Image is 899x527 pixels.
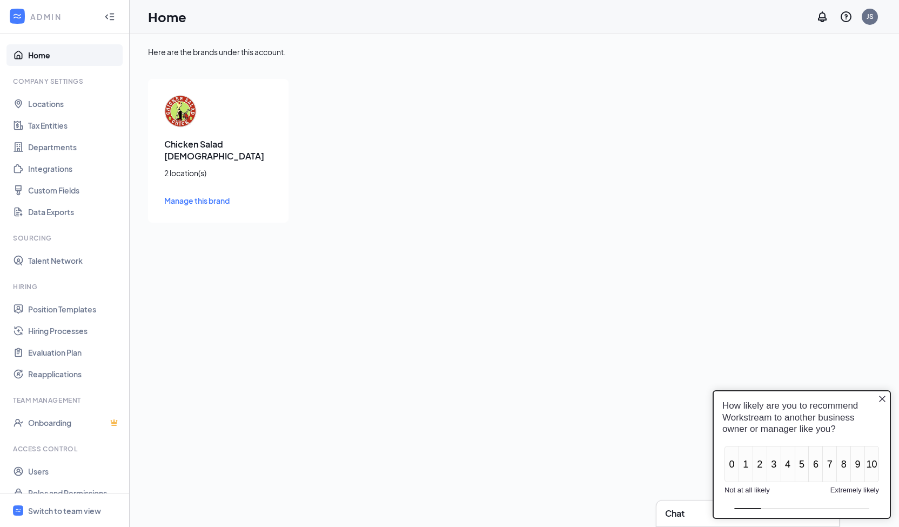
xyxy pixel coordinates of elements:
svg: WorkstreamLogo [12,11,23,22]
a: Home [28,44,120,66]
a: Roles and Permissions [28,482,120,504]
a: Position Templates [28,298,120,320]
iframe: Sprig User Feedback Dialog [705,382,899,527]
svg: Notifications [816,10,829,23]
a: Evaluation Plan [28,342,120,363]
a: Departments [28,136,120,158]
span: Manage this brand [164,196,230,205]
div: Here are the brands under this account. [148,46,881,57]
div: ADMIN [30,11,95,22]
svg: QuestionInfo [840,10,853,23]
div: Company Settings [13,77,118,86]
a: Reapplications [28,363,120,385]
div: JS [867,12,874,21]
a: Manage this brand [164,195,272,206]
h3: Chat [665,508,685,519]
h3: Chicken Salad [DEMOGRAPHIC_DATA] [164,138,272,162]
div: Team Management [13,396,118,405]
a: Hiring Processes [28,320,120,342]
a: Locations [28,93,120,115]
img: Chicken Salad Chick logo [164,95,197,128]
svg: Collapse [104,11,115,22]
a: Integrations [28,158,120,179]
a: Talent Network [28,250,120,271]
div: Switch to team view [28,505,101,516]
a: OnboardingCrown [28,412,120,433]
svg: WorkstreamLogo [15,507,22,514]
div: Access control [13,444,118,453]
a: Users [28,461,120,482]
a: Data Exports [28,201,120,223]
h1: Home [148,8,186,26]
div: 2 location(s) [164,168,272,178]
div: Sourcing [13,234,118,243]
div: Hiring [13,282,118,291]
a: Tax Entities [28,115,120,136]
a: Custom Fields [28,179,120,201]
